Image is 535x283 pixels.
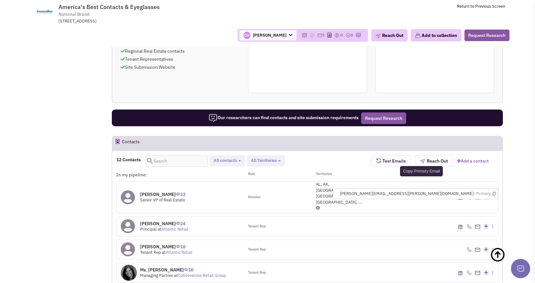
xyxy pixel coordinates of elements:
button: Add to collection [411,29,461,41]
span: [PERSON_NAME] [239,30,296,40]
span: 1 [322,32,325,38]
h4: [PERSON_NAME] [140,244,192,250]
span: Tenant Rep [248,224,266,229]
span: at [158,226,188,232]
input: Search [145,155,208,167]
p: Regional Real Estate contacts [120,48,239,54]
h4: Ms. [PERSON_NAME] [140,267,226,273]
img: kcP6dnMC3UaeMqgAzfdhLA.png [243,32,250,39]
img: plane.png [420,159,425,164]
img: Email%20Icon.png [475,271,480,275]
div: Copy Primary Email [400,166,443,176]
div: Territories [308,172,371,178]
img: icon-researcher-20.png [209,114,218,123]
img: TaskCount.png [345,33,351,38]
img: icon-phone.png [467,270,472,275]
img: plane.png [375,33,380,39]
span: 23 [176,187,185,197]
span: 18 [176,239,185,250]
span: [PERSON_NAME][EMAIL_ADDRESS][PERSON_NAME][DOMAIN_NAME] [340,191,496,197]
img: icon-email-active-16.png [317,33,322,38]
span: Senior VP of Real Estate [140,197,185,203]
span: Tenant Rep [248,270,266,275]
h4: 12 Contacts [116,157,141,163]
span: America's Best Contacts & Eyeglasses [58,3,160,11]
button: Reach Out [371,29,407,41]
img: icon-UserInteraction.png [176,245,180,248]
span: Our researchers can find contacts and site submission requirements [209,115,359,120]
button: Request Research [361,112,406,124]
a: Atlantic Retail [162,226,188,232]
h2: Contacts [122,136,140,150]
span: 24 [176,216,185,226]
button: All Territories [249,157,283,164]
button: All contacts [212,157,243,164]
button: Test Emails [371,155,411,167]
span: at [174,273,226,278]
a: Cobblestone Retail Group [178,273,226,278]
span: Retailer [248,195,261,200]
img: icon-UserInteraction.png [176,192,180,196]
img: icon-UserInteraction.png [176,222,180,225]
img: 8rY7waP6tkqsbAl2BvSXsQ.jpg [121,265,137,281]
span: All contacts [214,158,237,163]
button: Reach Out [415,155,453,167]
span: Tenant Rep at [140,250,192,255]
img: icon-UserInteraction.png [184,268,188,271]
span: 0 [351,32,353,38]
p: Site Submission Website [120,64,239,70]
p: Tenant Representatives [120,56,239,62]
span: All Territories [251,158,277,163]
img: icon-phone.png [467,247,472,252]
span: AL, AK, [GEOGRAPHIC_DATA], [GEOGRAPHIC_DATA], [GEOGRAPHIC_DATA], ... [316,181,362,205]
img: icon-dealamount.png [334,33,339,38]
a: Back To Top [490,241,522,282]
span: Managing Partner [140,273,173,278]
img: icon-phone.png [467,224,472,229]
div: In my pipeline: [116,172,244,178]
span: - Primary [474,191,491,197]
h4: [PERSON_NAME] [140,221,188,226]
span: Principal [140,226,157,232]
a: Return to Previous Screen [457,4,505,9]
h4: [PERSON_NAME] [140,191,185,197]
span: National Brand [58,11,89,18]
a: Add a contact [457,158,489,164]
span: 0 [340,32,343,38]
img: research-icon.png [356,33,361,38]
img: www.americasbest.com [30,4,59,20]
a: Atlantic Retail [166,250,192,255]
span: Tenant Rep [248,247,266,252]
div: Role [244,172,308,178]
img: icon-collection-lavender.png [415,33,421,39]
div: [STREET_ADDRESS] [58,18,226,24]
span: Test Emails [381,158,406,164]
span: 10 [184,262,193,273]
button: Request Research [464,30,509,41]
img: icon-note.png [309,33,315,38]
img: Email%20Icon.png [475,248,480,252]
img: Email%20Icon.png [475,225,480,229]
